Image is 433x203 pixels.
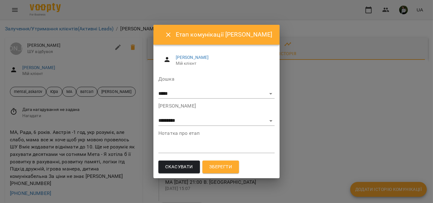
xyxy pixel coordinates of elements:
label: Дошка [158,77,275,82]
span: Скасувати [165,163,193,171]
button: Скасувати [158,161,200,174]
label: Нотатка про етап [158,131,275,136]
button: Close [161,27,176,42]
span: Зберегти [209,163,232,171]
button: Зберегти [202,161,239,174]
h6: Етап комунікації [PERSON_NAME] [176,30,272,39]
a: [PERSON_NAME] [176,55,209,60]
label: [PERSON_NAME] [158,104,275,108]
span: Мій клієнт [176,60,270,67]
